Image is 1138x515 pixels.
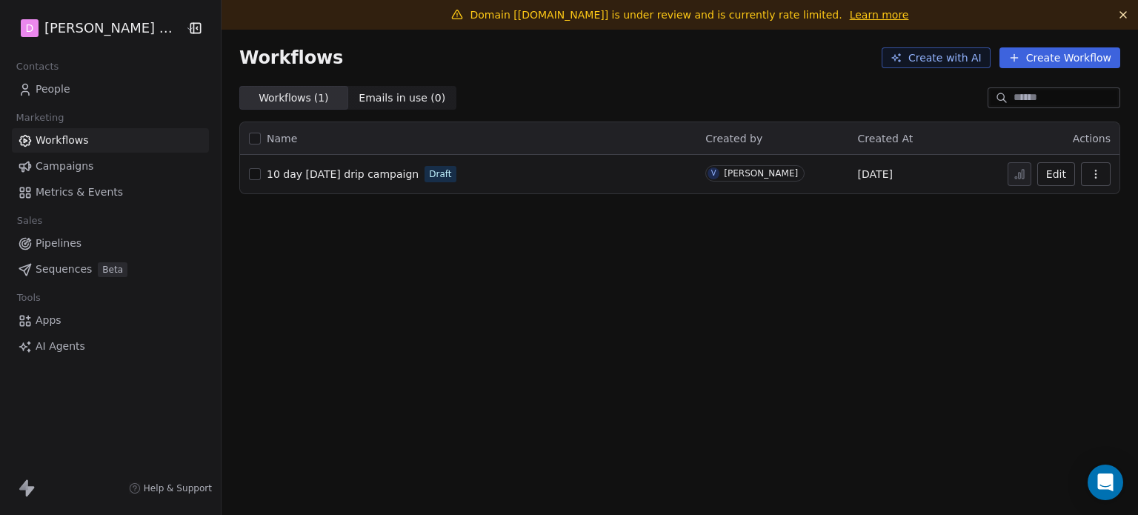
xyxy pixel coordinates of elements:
span: Beta [98,262,127,277]
a: 10 day [DATE] drip campaign [267,167,419,182]
button: Edit [1037,162,1075,186]
span: Created by [705,133,762,144]
a: Campaigns [12,154,209,179]
span: AI Agents [36,339,85,354]
button: D[PERSON_NAME] Nutrition [18,16,175,41]
span: Sequences [36,262,92,277]
span: Help & Support [144,482,212,494]
span: Tools [10,287,47,309]
span: Name [267,131,297,147]
div: V [711,167,716,179]
span: Pipelines [36,236,81,251]
span: Sales [10,210,49,232]
a: Metrics & Events [12,180,209,205]
div: Open Intercom Messenger [1088,465,1123,500]
span: Domain [[DOMAIN_NAME]] is under review and is currently rate limited. [470,9,842,21]
a: Pipelines [12,231,209,256]
span: [DATE] [858,167,893,182]
a: AI Agents [12,334,209,359]
button: Create with AI [882,47,991,68]
span: D [26,21,34,36]
a: Help & Support [129,482,212,494]
span: Metrics & Events [36,185,123,200]
span: People [36,82,70,97]
span: Emails in use ( 0 ) [359,90,445,106]
span: Draft [429,167,451,181]
div: [PERSON_NAME] [724,168,798,179]
span: [PERSON_NAME] Nutrition [44,19,182,38]
a: Workflows [12,128,209,153]
span: Marketing [10,107,70,129]
span: 10 day [DATE] drip campaign [267,168,419,180]
span: Apps [36,313,61,328]
a: Apps [12,308,209,333]
a: SequencesBeta [12,257,209,282]
span: Campaigns [36,159,93,174]
span: Created At [858,133,914,144]
a: People [12,77,209,102]
a: Learn more [850,7,909,22]
span: Workflows [239,47,343,68]
button: Create Workflow [999,47,1120,68]
span: Actions [1073,133,1111,144]
span: Contacts [10,56,65,78]
span: Workflows [36,133,89,148]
